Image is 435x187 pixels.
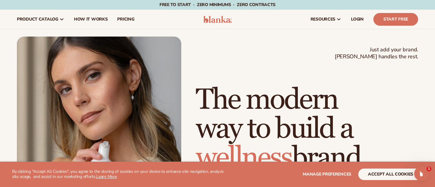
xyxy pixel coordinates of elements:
[311,17,335,22] span: resources
[117,17,134,22] span: pricing
[306,10,346,29] a: resources
[17,17,58,22] span: product catalog
[159,2,275,8] span: Free to start · ZERO minimums · ZERO contracts
[12,169,227,179] p: By clicking "Accept All Cookies", you agree to the storing of cookies on your device to enhance s...
[112,10,139,29] a: pricing
[303,171,351,177] span: Manage preferences
[346,10,369,29] a: LOGIN
[196,140,292,176] span: wellness
[74,17,108,22] span: How It Works
[196,85,418,172] h1: The modern way to build a brand
[96,174,117,179] a: Learn More
[335,46,418,60] span: Just add your brand. [PERSON_NAME] handles the rest.
[69,10,113,29] a: How It Works
[373,13,418,26] a: Start Free
[414,166,429,181] iframe: Intercom live chat
[351,17,364,22] span: LOGIN
[12,10,69,29] a: product catalog
[303,169,351,180] button: Manage preferences
[427,166,431,171] span: 1
[203,16,232,23] img: logo
[358,169,423,180] button: accept all cookies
